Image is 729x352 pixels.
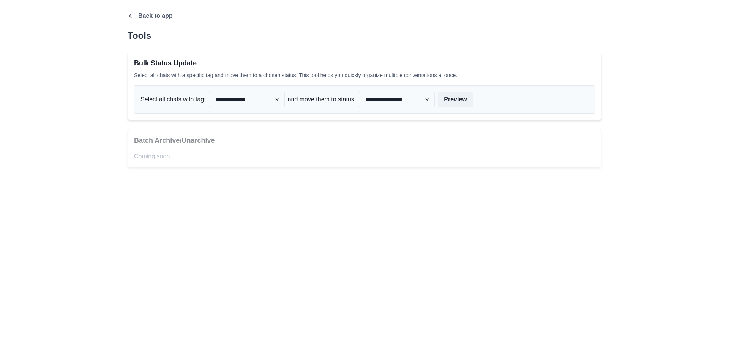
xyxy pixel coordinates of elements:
p: Tools [128,29,601,43]
p: and move them to status: [288,95,356,104]
button: Preview [438,92,473,107]
p: Coming soon... [134,152,595,161]
p: Bulk Status Update [134,58,595,68]
p: Batch Archive/Unarchive [134,136,595,146]
button: Back to app [128,12,173,20]
p: Select all chats with a specific tag and move them to a chosen status. This tool helps you quickl... [134,71,595,79]
p: Select all chats with tag: [140,95,206,104]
